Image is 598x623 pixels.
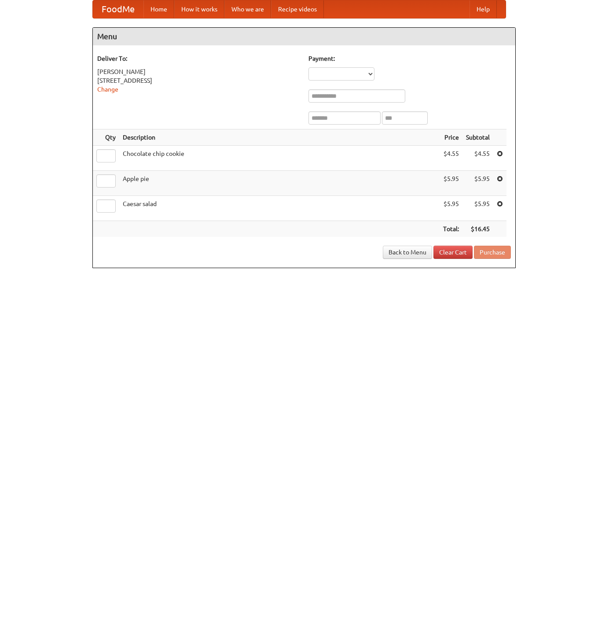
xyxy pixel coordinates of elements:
[440,221,462,237] th: Total:
[462,221,493,237] th: $16.45
[93,28,515,45] h4: Menu
[224,0,271,18] a: Who we are
[462,196,493,221] td: $5.95
[119,196,440,221] td: Caesar salad
[119,146,440,171] td: Chocolate chip cookie
[474,246,511,259] button: Purchase
[440,129,462,146] th: Price
[143,0,174,18] a: Home
[462,129,493,146] th: Subtotal
[97,86,118,93] a: Change
[93,129,119,146] th: Qty
[462,171,493,196] td: $5.95
[308,54,511,63] h5: Payment:
[470,0,497,18] a: Help
[433,246,473,259] a: Clear Cart
[97,76,300,85] div: [STREET_ADDRESS]
[271,0,324,18] a: Recipe videos
[462,146,493,171] td: $4.55
[174,0,224,18] a: How it works
[440,146,462,171] td: $4.55
[93,0,143,18] a: FoodMe
[440,171,462,196] td: $5.95
[97,67,300,76] div: [PERSON_NAME]
[440,196,462,221] td: $5.95
[97,54,300,63] h5: Deliver To:
[383,246,432,259] a: Back to Menu
[119,171,440,196] td: Apple pie
[119,129,440,146] th: Description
